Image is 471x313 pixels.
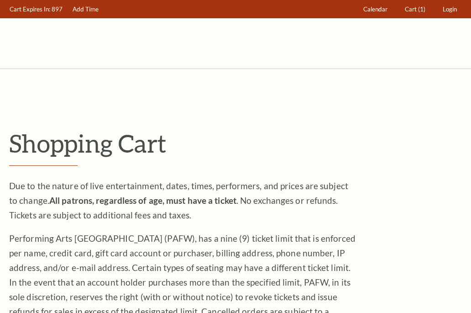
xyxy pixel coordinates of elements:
[10,5,50,13] span: Cart Expires In:
[363,5,387,13] span: Calendar
[9,180,348,220] span: Due to the nature of live entertainment, dates, times, performers, and prices are subject to chan...
[52,5,63,13] span: 897
[359,0,392,18] a: Calendar
[49,195,236,206] strong: All patrons, regardless of age, must have a ticket
[9,128,462,158] p: Shopping Cart
[439,0,461,18] a: Login
[443,5,457,13] span: Login
[405,5,417,13] span: Cart
[401,0,430,18] a: Cart (1)
[418,5,425,13] span: (1)
[68,0,103,18] a: Add Time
